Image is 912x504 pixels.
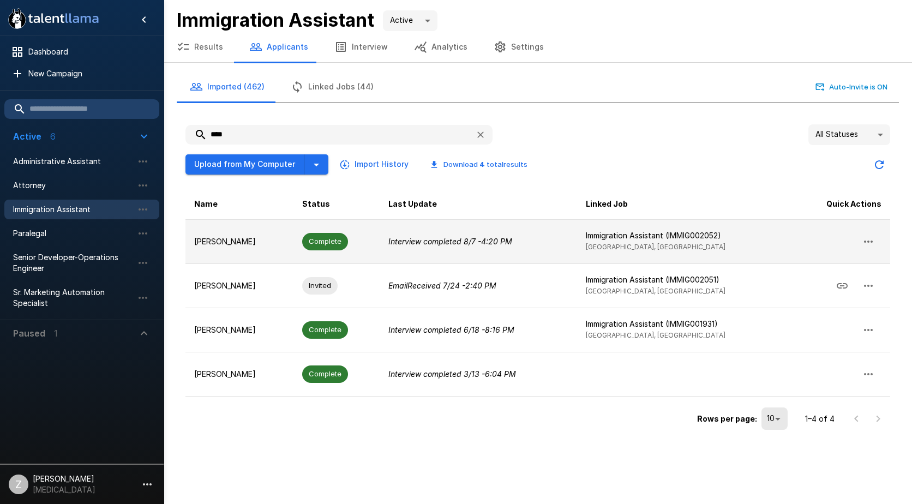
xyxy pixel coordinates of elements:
button: Settings [481,32,557,62]
span: Complete [302,236,348,247]
p: Immigration Assistant (IMMIG002052) [586,230,783,241]
button: Updated Today - 10:37 AM [868,154,890,176]
p: [PERSON_NAME] [194,369,285,380]
span: [GEOGRAPHIC_DATA], [GEOGRAPHIC_DATA] [586,243,725,251]
p: [PERSON_NAME] [194,280,285,291]
button: Analytics [401,32,481,62]
th: Last Update [380,189,578,220]
th: Status [293,189,380,220]
button: Linked Jobs (44) [278,71,387,102]
b: 4 [479,160,485,169]
button: Import History [337,154,413,175]
p: [PERSON_NAME] [194,325,285,335]
p: Immigration Assistant (IMMIG001931) [586,319,783,329]
th: Name [185,189,293,220]
p: [PERSON_NAME] [194,236,285,247]
i: Email Received 7/24 - 2:40 PM [388,281,496,290]
p: Immigration Assistant (IMMIG002051) [586,274,783,285]
button: Auto-Invite is ON [813,79,890,95]
span: Complete [302,325,348,335]
i: Interview completed 6/18 - 8:16 PM [388,325,514,334]
button: Upload from My Computer [185,154,304,175]
th: Quick Actions [791,189,890,220]
span: Invited [302,280,338,291]
p: 1–4 of 4 [805,413,835,424]
span: [GEOGRAPHIC_DATA], [GEOGRAPHIC_DATA] [586,331,725,339]
button: Imported (462) [177,71,278,102]
button: Download 4 totalresults [422,156,536,173]
div: 10 [761,407,788,429]
span: Complete [302,369,348,379]
th: Linked Job [577,189,791,220]
p: Rows per page: [697,413,757,424]
i: Interview completed 8/7 - 4:20 PM [388,237,512,246]
button: Interview [321,32,401,62]
button: Results [164,32,236,62]
button: Applicants [236,32,321,62]
div: Active [383,10,437,31]
span: [GEOGRAPHIC_DATA], [GEOGRAPHIC_DATA] [586,287,725,295]
span: Copy Interview Link [829,280,855,289]
div: All Statuses [808,124,890,145]
b: Immigration Assistant [177,9,374,31]
i: Interview completed 3/13 - 6:04 PM [388,369,516,379]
